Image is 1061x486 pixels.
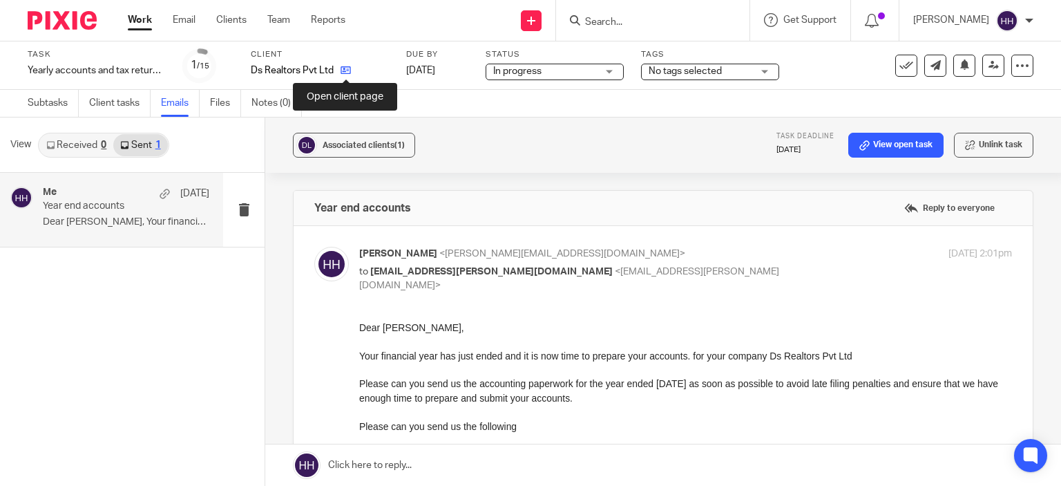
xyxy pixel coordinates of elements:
a: Email [173,13,195,27]
button: Unlink task [954,133,1033,158]
p: [PERSON_NAME] [913,13,989,27]
span: No tags selected [649,66,722,76]
span: Get Support [783,15,837,25]
a: Audit logs [312,90,365,117]
p: Dear [PERSON_NAME], Your financial year has just... [43,216,209,228]
label: Due by [406,49,468,60]
a: Reports [311,13,345,27]
div: 1 [155,140,161,150]
p: Year end accounts [43,200,176,212]
label: Status [486,49,624,60]
span: [EMAIL_ADDRESS][PERSON_NAME][DOMAIN_NAME] [370,267,613,277]
a: Team [267,13,290,27]
span: [DATE] [406,66,435,75]
label: Reply to everyone [901,198,998,218]
a: Subtasks [28,90,79,117]
a: Sent1 [113,134,167,156]
p: Ds Realtors Pvt Ltd [251,64,334,77]
label: Tags [641,49,779,60]
span: Associated clients [323,141,405,149]
p: [DATE] [180,187,209,200]
a: Client tasks [89,90,151,117]
span: (1) [394,141,405,149]
a: [URL][DOMAIN_NAME] [205,212,306,223]
h4: Me [43,187,57,198]
span: In progress [493,66,542,76]
span: to [359,267,368,277]
a: Work [128,13,152,27]
p: [DATE] 2:01pm [948,247,1012,261]
a: Clients [216,13,247,27]
div: Yearly accounts and tax return - Automatic - [DATE] [28,64,166,77]
img: svg%3E [314,247,349,281]
a: Files [210,90,241,117]
span: [PERSON_NAME] [359,249,437,259]
span: View [10,138,31,152]
img: Pixie [28,11,97,30]
p: [DATE] [776,144,834,156]
input: Search [584,17,708,29]
div: Yearly accounts and tax return - Automatic - December 2023 [28,64,166,77]
strong: Please do not send the files by email. [309,212,479,223]
a: Received0 [39,134,113,156]
div: 0 [101,140,106,150]
img: svg%3E [996,10,1018,32]
h4: Year end accounts [314,201,411,215]
img: svg%3E [10,187,32,209]
a: Emails [161,90,200,117]
small: /15 [197,62,209,70]
label: Task [28,49,166,60]
img: svg%3E [296,135,317,156]
a: View open task [848,133,944,158]
button: Associated clients(1) [293,133,415,158]
span: Task deadline [776,133,834,140]
a: Notes (0) [251,90,302,117]
label: Client [251,49,389,60]
span: <[PERSON_NAME][EMAIL_ADDRESS][DOMAIN_NAME]> [439,249,685,259]
div: 1 [191,57,209,73]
